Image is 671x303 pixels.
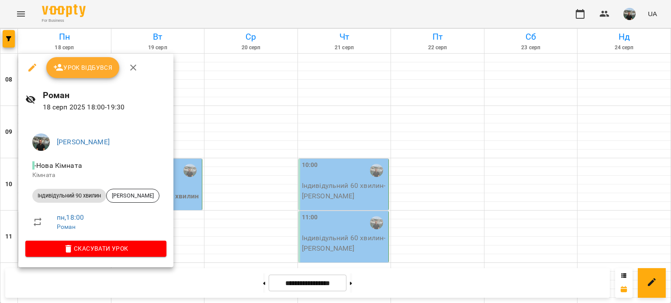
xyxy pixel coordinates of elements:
[57,213,84,221] a: пн , 18:00
[43,102,166,112] p: 18 серп 2025 18:00 - 19:30
[57,138,110,146] a: [PERSON_NAME]
[46,57,120,78] button: Урок відбувся
[106,189,159,203] div: [PERSON_NAME]
[57,223,76,230] a: Роман
[53,62,113,73] span: Урок відбувся
[32,192,106,200] span: Індивідульний 90 хвилин
[107,192,159,200] span: [PERSON_NAME]
[32,243,159,254] span: Скасувати Урок
[32,133,50,151] img: 7b440ff8524f0c30b8732fa3236a74b2.jpg
[32,161,84,170] span: - Нова Кімната
[43,89,166,102] h6: Роман
[25,241,166,256] button: Скасувати Урок
[32,171,159,180] p: Кімната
